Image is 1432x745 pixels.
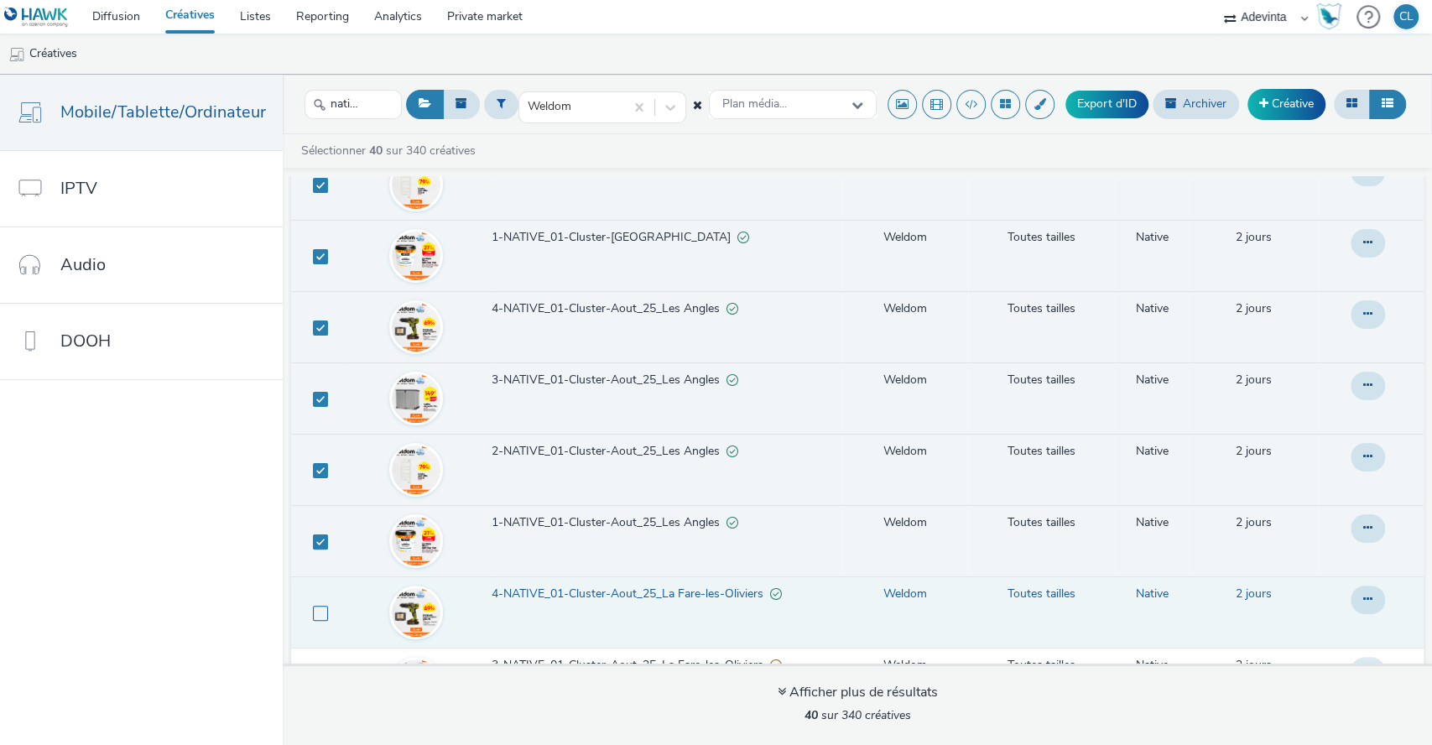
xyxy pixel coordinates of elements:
[1136,372,1169,388] a: Native
[726,443,738,461] div: Valide
[392,517,440,565] img: 2f7bab1a-b0e7-4cc7-80a5-681d6dad47c5.png
[492,372,841,397] a: 3-NATIVE_01-Cluster-Aout_25_Les AnglesValide
[1008,657,1075,674] a: Toutes tailles
[1334,90,1370,118] button: Grille
[883,657,927,674] a: Weldom
[392,374,440,423] img: 44964b07-0a11-4d44-b326-f848302927ed.png
[1236,514,1272,530] span: 2 jours
[778,683,938,702] div: Afficher plus de résultats
[1008,229,1075,246] a: Toutes tailles
[883,514,927,531] a: Weldom
[492,443,841,468] a: 2-NATIVE_01-Cluster-Aout_25_Les AnglesValide
[492,657,841,682] a: 3-NATIVE_01-Cluster-Aout_25_La Fare-les-OliviersPartiellement valide
[492,300,841,326] a: 4-NATIVE_01-Cluster-Aout_25_Les AnglesValide
[392,659,440,708] img: 59297568-d4b3-4a63-823b-4b589ca8d221.png
[805,707,818,723] strong: 40
[492,229,737,246] span: 1-NATIVE_01-Cluster-[GEOGRAPHIC_DATA]
[369,143,383,159] strong: 40
[1236,514,1272,531] a: 25 août 2025, 13:38
[305,90,402,119] input: Rechercher...
[1369,90,1406,118] button: Liste
[492,372,726,388] span: 3-NATIVE_01-Cluster-Aout_25_Les Angles
[770,657,782,675] div: Partiellement valide
[60,253,106,277] span: Audio
[883,372,927,388] a: Weldom
[1136,586,1169,602] a: Native
[1236,586,1272,602] a: 25 août 2025, 13:38
[726,300,738,318] div: Valide
[492,586,770,602] span: 4-NATIVE_01-Cluster-Aout_25_La Fare-les-Oliviers
[492,514,841,539] a: 1-NATIVE_01-Cluster-Aout_25_Les AnglesValide
[1316,3,1348,30] a: Hawk Academy
[805,707,911,723] span: sur 340 créatives
[60,176,97,201] span: IPTV
[8,46,25,63] img: mobile
[1236,657,1272,673] span: 2 jours
[492,229,841,254] a: 1-NATIVE_01-Cluster-[GEOGRAPHIC_DATA]Valide
[299,143,482,159] a: Sélectionner sur 340 créatives
[492,586,841,611] a: 4-NATIVE_01-Cluster-Aout_25_La Fare-les-OliviersValide
[392,160,440,209] img: 880ba7bb-db96-4274-bd7a-a9ede056094c.png
[1008,372,1075,388] a: Toutes tailles
[60,329,111,353] span: DOOH
[392,303,440,352] img: 9b43672f-74b1-486b-8ed8-db2a0924b76a.png
[1153,90,1239,118] button: Archiver
[4,7,69,28] img: undefined Logo
[1236,300,1272,317] a: 25 août 2025, 13:40
[392,588,440,637] img: 2186ea46-eae9-43a3-a3c7-445054c504dd.png
[722,97,787,112] span: Plan média...
[1316,3,1341,30] img: Hawk Academy
[1236,300,1272,316] span: 2 jours
[1008,586,1075,602] a: Toutes tailles
[1136,657,1169,674] a: Native
[1236,657,1272,674] a: 25 août 2025, 10:23
[726,372,738,389] div: Valide
[1247,89,1325,119] a: Créative
[1136,300,1169,317] a: Native
[1236,586,1272,602] span: 2 jours
[1008,300,1075,317] a: Toutes tailles
[1236,372,1272,388] span: 2 jours
[1136,443,1169,460] a: Native
[737,229,749,247] div: Valide
[726,514,738,532] div: Valide
[1236,372,1272,388] a: 25 août 2025, 13:40
[492,657,770,674] span: 3-NATIVE_01-Cluster-Aout_25_La Fare-les-Oliviers
[1236,229,1272,245] span: 2 jours
[883,586,927,602] a: Weldom
[883,443,927,460] a: Weldom
[1236,443,1272,459] span: 2 jours
[1136,514,1169,531] a: Native
[1065,91,1148,117] button: Export d'ID
[883,300,927,317] a: Weldom
[883,229,927,246] a: Weldom
[1008,443,1075,460] a: Toutes tailles
[60,100,266,124] span: Mobile/Tablette/Ordinateur
[1399,4,1414,29] div: CL
[392,445,440,494] img: 61c571e4-c989-4164-b672-de87e46d0505.png
[492,300,726,317] span: 4-NATIVE_01-Cluster-Aout_25_Les Angles
[770,586,782,603] div: Valide
[492,514,726,531] span: 1-NATIVE_01-Cluster-Aout_25_Les Angles
[492,443,726,460] span: 2-NATIVE_01-Cluster-Aout_25_Les Angles
[1136,229,1169,246] a: Native
[1236,229,1272,246] a: 25 août 2025, 13:44
[1236,443,1272,460] a: 25 août 2025, 13:40
[1008,514,1075,531] a: Toutes tailles
[392,232,440,280] img: 2d4d45f9-0a12-4074-abcd-c5f0c0681c9a.png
